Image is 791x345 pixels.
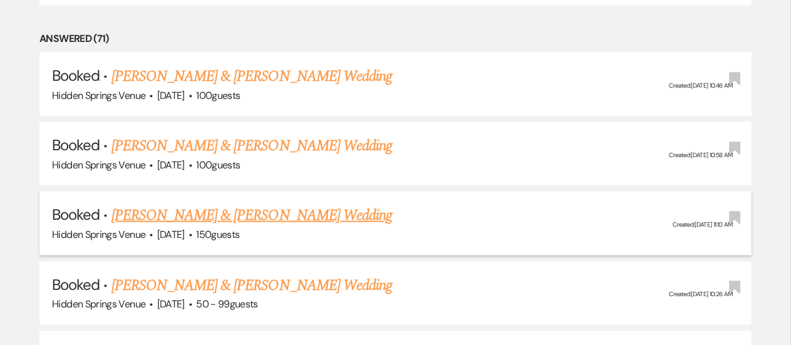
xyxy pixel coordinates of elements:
a: [PERSON_NAME] & [PERSON_NAME] Wedding [111,135,392,157]
span: Created: [DATE] 10:46 AM [670,81,733,90]
span: [DATE] [157,228,185,241]
span: Created: [DATE] 10:26 AM [670,290,733,298]
span: 100 guests [196,89,240,102]
a: [PERSON_NAME] & [PERSON_NAME] Wedding [111,274,392,297]
span: [DATE] [157,297,185,311]
span: Hidden Springs Venue [52,89,145,102]
span: Hidden Springs Venue [52,297,145,311]
span: [DATE] [157,89,185,102]
span: [DATE] [157,158,185,172]
span: Created: [DATE] 10:58 AM [670,151,733,159]
span: Booked [52,275,100,294]
li: Answered (71) [39,31,752,47]
a: [PERSON_NAME] & [PERSON_NAME] Wedding [111,65,392,88]
span: Hidden Springs Venue [52,158,145,172]
span: Booked [52,205,100,224]
span: Hidden Springs Venue [52,228,145,241]
span: 100 guests [196,158,240,172]
span: Created: [DATE] 11:10 AM [673,220,733,229]
span: 50 - 99 guests [196,297,258,311]
span: 150 guests [196,228,239,241]
span: Booked [52,135,100,155]
span: Booked [52,66,100,85]
a: [PERSON_NAME] & [PERSON_NAME] Wedding [111,204,392,227]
